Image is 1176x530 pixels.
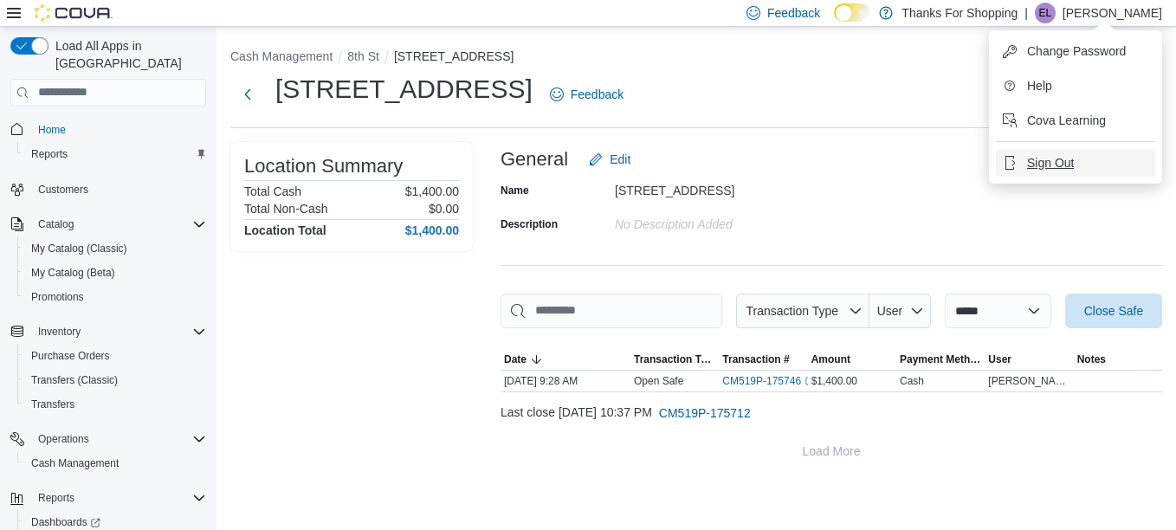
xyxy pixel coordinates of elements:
a: Customers [31,179,95,200]
span: Notes [1077,352,1106,366]
a: Feedback [543,77,630,112]
div: No Description added [615,210,847,231]
a: My Catalog (Classic) [24,238,134,259]
button: Edit [582,142,637,177]
button: Cova Learning [996,107,1155,134]
h1: [STREET_ADDRESS] [275,72,533,107]
button: Inventory [31,321,87,342]
button: Operations [3,427,213,451]
a: Cash Management [24,453,126,474]
span: Customers [38,183,88,197]
span: Reports [38,491,74,505]
button: Payment Methods [896,349,985,370]
span: Transaction Type [746,304,838,318]
button: Operations [31,429,96,449]
button: [STREET_ADDRESS] [394,49,514,63]
span: Payment Methods [900,352,981,366]
span: Home [31,119,206,140]
h4: $1,400.00 [405,223,459,237]
button: Promotions [17,285,213,309]
input: Dark Mode [834,3,870,22]
h4: Location Total [244,223,326,237]
button: My Catalog (Classic) [17,236,213,261]
button: Amount [808,349,896,370]
span: User [877,304,903,318]
span: Inventory [38,325,81,339]
a: Transfers (Classic) [24,370,125,391]
span: Promotions [31,290,84,304]
span: Load All Apps in [GEOGRAPHIC_DATA] [48,37,206,72]
input: This is a search bar. As you type, the results lower in the page will automatically filter. [501,294,722,328]
h3: Location Summary [244,156,403,177]
span: [PERSON_NAME] [988,374,1069,388]
a: Transfers [24,394,81,415]
p: Thanks For Shopping [901,3,1018,23]
button: Purchase Orders [17,344,213,368]
span: Promotions [24,287,206,307]
button: Home [3,117,213,142]
label: Description [501,217,558,231]
span: Sign Out [1027,154,1074,171]
span: Operations [31,429,206,449]
span: Transfers [31,397,74,411]
span: Cash Management [24,453,206,474]
span: Inventory [31,321,206,342]
span: Cova Learning [1027,112,1106,129]
a: Reports [24,144,74,165]
button: Inventory [3,320,213,344]
h6: Total Cash [244,184,301,198]
button: Cash Management [17,451,213,475]
span: CM519P-175712 [659,404,751,422]
button: Notes [1074,349,1162,370]
button: Catalog [3,212,213,236]
span: Help [1027,77,1052,94]
span: My Catalog (Classic) [31,242,127,255]
span: Customers [31,178,206,200]
button: Transfers (Classic) [17,368,213,392]
a: Home [31,120,73,140]
button: User [869,294,931,328]
h3: General [501,149,568,170]
span: My Catalog (Beta) [31,266,115,280]
span: Purchase Orders [31,349,110,363]
p: $0.00 [429,202,459,216]
p: [PERSON_NAME] [1063,3,1162,23]
button: Reports [17,142,213,166]
span: Change Password [1027,42,1126,60]
div: Emily Loshack [1035,3,1056,23]
span: Feedback [571,86,624,103]
span: Purchase Orders [24,346,206,366]
span: Home [38,123,66,137]
button: Reports [31,488,81,508]
button: Catalog [31,214,81,235]
span: Load More [803,443,861,460]
div: Cash [900,374,924,388]
span: Dashboards [31,515,100,529]
span: Transaction Type [634,352,715,366]
div: Last close [DATE] 10:37 PM [501,396,1162,430]
span: Transfers (Classic) [24,370,206,391]
span: Amount [811,352,850,366]
p: Open Safe [634,374,683,388]
span: Transfers (Classic) [31,373,118,387]
img: Cova [35,4,113,22]
span: User [988,352,1011,366]
button: Transaction # [719,349,807,370]
a: My Catalog (Beta) [24,262,122,283]
a: Promotions [24,287,91,307]
button: Reports [3,486,213,510]
span: Catalog [38,217,74,231]
span: Reports [31,488,206,508]
span: My Catalog (Beta) [24,262,206,283]
button: Load More [501,434,1162,469]
p: $1,400.00 [405,184,459,198]
span: Transaction # [722,352,789,366]
button: Help [996,72,1155,100]
span: Transfers [24,394,206,415]
button: 8th St [347,49,379,63]
h6: Total Non-Cash [244,202,328,216]
a: Purchase Orders [24,346,117,366]
span: Catalog [31,214,206,235]
span: EL [1039,3,1052,23]
span: Operations [38,432,89,446]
